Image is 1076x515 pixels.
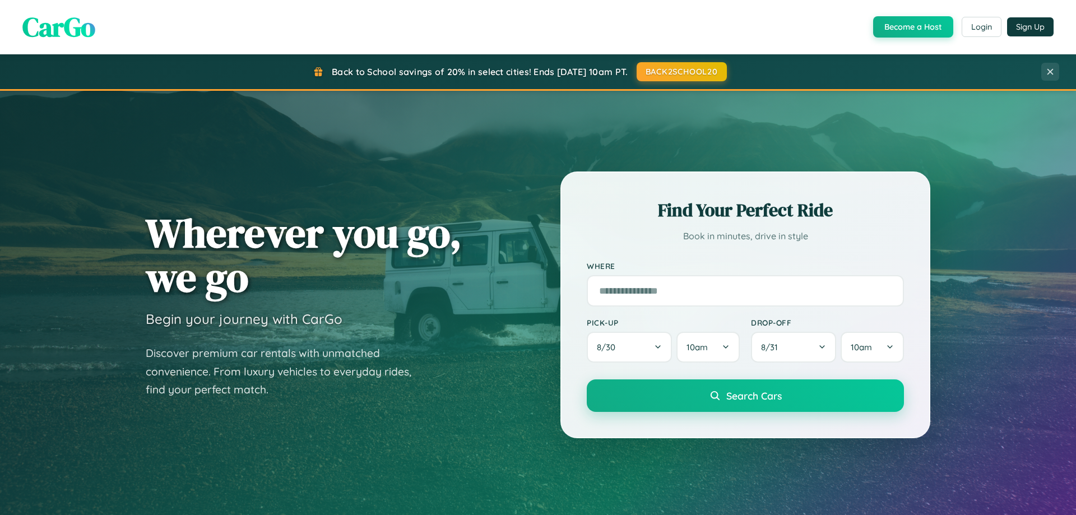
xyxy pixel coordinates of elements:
button: Sign Up [1007,17,1054,36]
h1: Wherever you go, we go [146,211,462,299]
button: 10am [841,332,904,363]
span: 8 / 31 [761,342,783,352]
button: 8/31 [751,332,836,363]
button: Become a Host [873,16,953,38]
span: Search Cars [726,389,782,402]
button: Search Cars [587,379,904,412]
span: 10am [687,342,708,352]
span: 10am [851,342,872,352]
p: Book in minutes, drive in style [587,228,904,244]
span: 8 / 30 [597,342,621,352]
span: Back to School savings of 20% in select cities! Ends [DATE] 10am PT. [332,66,628,77]
p: Discover premium car rentals with unmatched convenience. From luxury vehicles to everyday rides, ... [146,344,426,399]
label: Where [587,261,904,271]
button: Login [962,17,1001,37]
h3: Begin your journey with CarGo [146,310,342,327]
label: Drop-off [751,318,904,327]
label: Pick-up [587,318,740,327]
button: BACK2SCHOOL20 [637,62,727,81]
button: 8/30 [587,332,672,363]
h2: Find Your Perfect Ride [587,198,904,222]
button: 10am [676,332,740,363]
span: CarGo [22,8,95,45]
